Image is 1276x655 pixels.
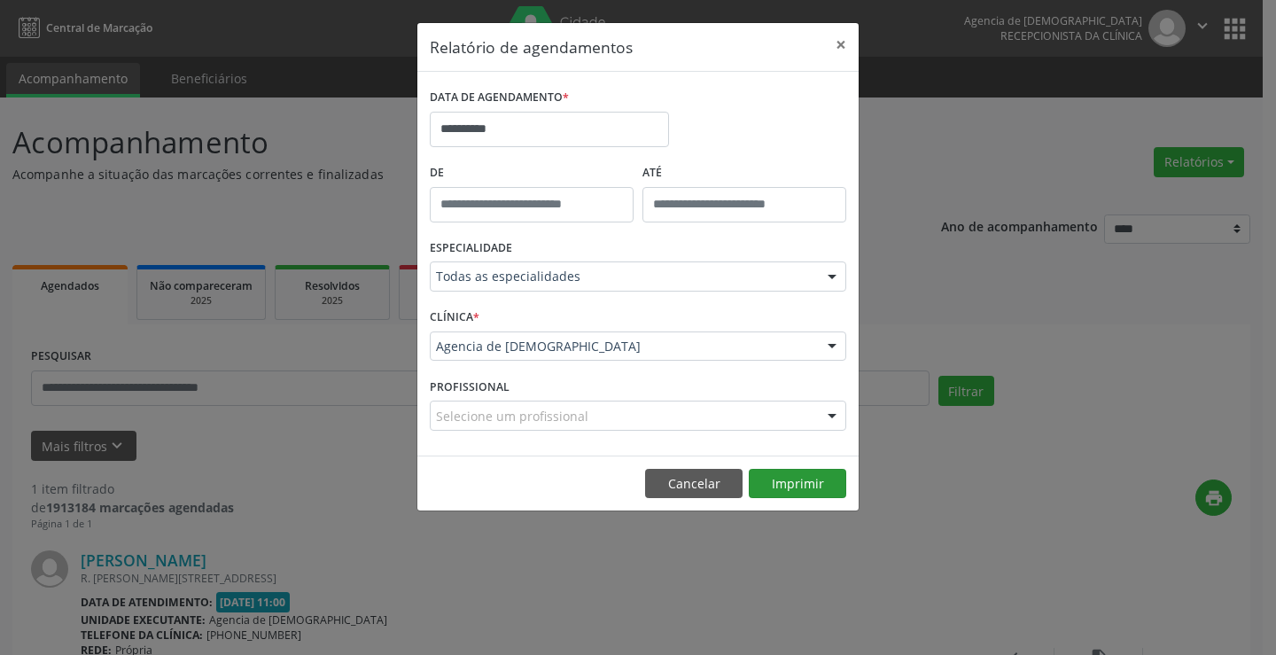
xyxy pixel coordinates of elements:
span: Todas as especialidades [436,268,810,285]
button: Imprimir [749,469,846,499]
span: Agencia de [DEMOGRAPHIC_DATA] [436,338,810,355]
label: De [430,160,634,187]
button: Close [823,23,859,66]
span: Selecione um profissional [436,407,588,425]
label: PROFISSIONAL [430,373,510,401]
label: ATÉ [642,160,846,187]
button: Cancelar [645,469,743,499]
h5: Relatório de agendamentos [430,35,633,58]
label: CLÍNICA [430,304,479,331]
label: ESPECIALIDADE [430,235,512,262]
label: DATA DE AGENDAMENTO [430,84,569,112]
